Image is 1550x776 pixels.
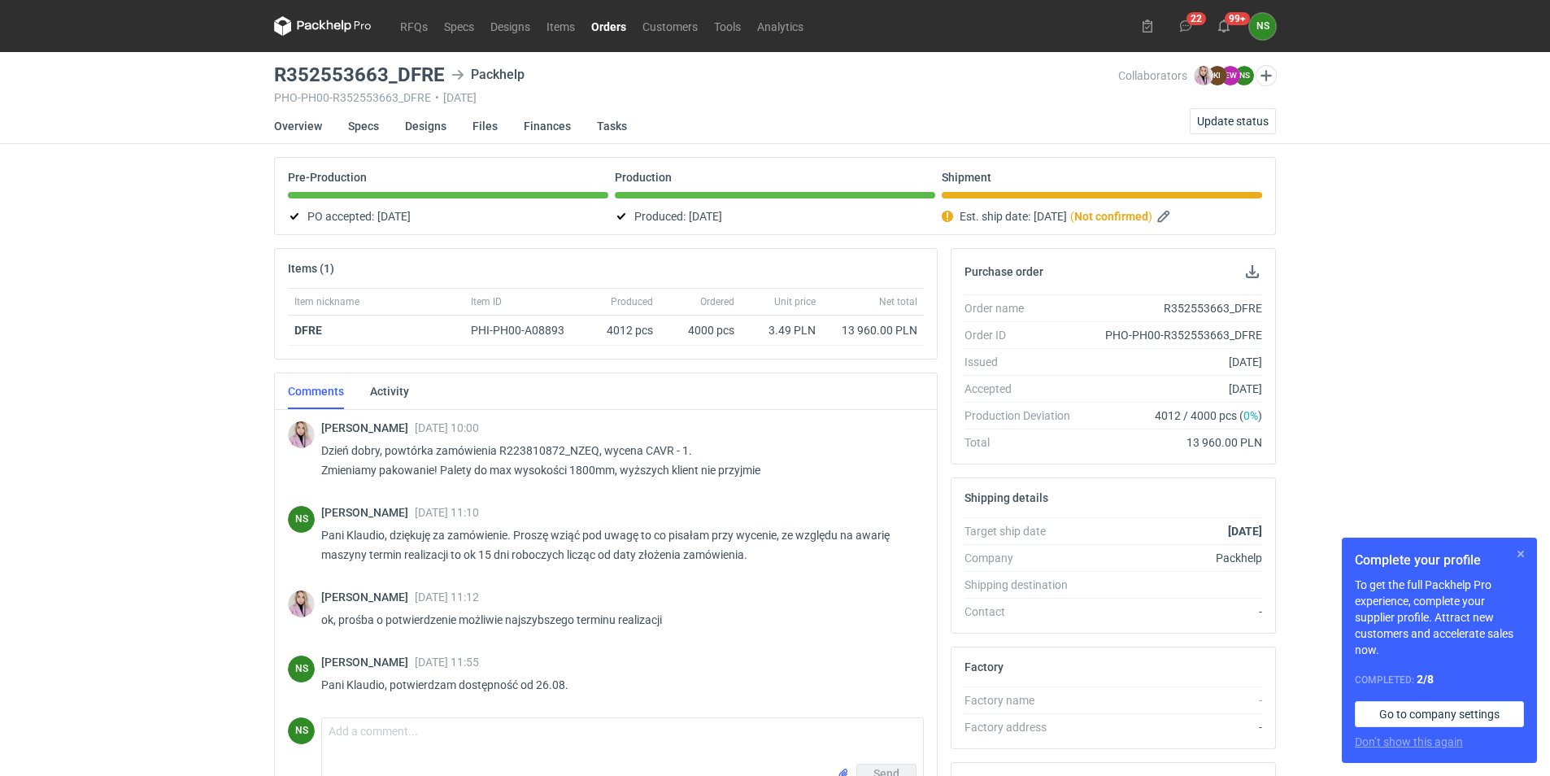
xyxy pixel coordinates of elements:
button: NS [1249,13,1276,40]
div: Issued [964,354,1083,370]
div: Natalia Stępak [288,717,315,744]
svg: Packhelp Pro [274,16,372,36]
h2: Purchase order [964,265,1043,278]
img: Klaudia Wiśniewska [1194,66,1213,85]
span: Net total [879,295,917,308]
div: R352553663_DFRE [1083,300,1262,316]
h3: R352553663_DFRE [274,65,445,85]
span: [DATE] 11:12 [415,591,479,604]
div: Produced: [615,207,935,226]
span: [DATE] 11:55 [415,656,479,669]
span: [DATE] [377,207,411,226]
a: RFQs [392,16,436,36]
a: Designs [482,16,538,36]
p: Pre-Production [288,171,367,184]
span: [PERSON_NAME] [321,591,415,604]
div: Company [964,550,1083,566]
figcaption: NS [288,717,315,744]
div: Production Deviation [964,408,1083,424]
button: Edit estimated shipping date [1156,207,1175,226]
button: Download PO [1243,262,1262,281]
a: Tasks [597,108,627,144]
div: Order ID [964,327,1083,343]
a: Overview [274,108,322,144]
span: [PERSON_NAME] [321,506,415,519]
p: Dzień dobry, powtórka zamówienia R223810872_NZEQ, wycena CAVR - 1. Zmieniamy pakowanie! Palety do... [321,441,911,480]
a: Comments [288,373,344,409]
strong: 2 / 8 [1417,673,1434,686]
div: [DATE] [1083,354,1262,370]
p: Shipment [942,171,991,184]
div: PHO-PH00-R352553663_DFRE [1083,327,1262,343]
p: Production [615,171,672,184]
span: Update status [1197,116,1269,127]
strong: Not confirmed [1074,210,1148,223]
h1: Complete your profile [1355,551,1524,570]
div: - [1083,692,1262,708]
em: ( [1070,210,1074,223]
div: Contact [964,604,1083,620]
p: Pani Klaudio, potwierdzam dostępność od 26.08. [321,675,911,695]
button: 22 [1173,13,1199,39]
figcaption: NS [288,656,315,682]
button: Update status [1190,108,1276,134]
span: [DATE] [1034,207,1067,226]
span: [DATE] [689,207,722,226]
img: Klaudia Wiśniewska [288,591,315,617]
figcaption: NS [288,506,315,533]
div: Total [964,434,1083,451]
figcaption: EW [1221,66,1240,85]
div: Order name [964,300,1083,316]
a: Specs [348,108,379,144]
button: Skip for now [1511,544,1530,564]
div: 13 960.00 PLN [1083,434,1262,451]
a: Go to company settings [1355,701,1524,727]
div: 4000 pcs [660,316,741,346]
strong: [DATE] [1228,525,1262,538]
div: Shipping destination [964,577,1083,593]
div: 13 960.00 PLN [829,322,917,338]
div: PHO-PH00-R352553663_DFRE [DATE] [274,91,1118,104]
a: Analytics [749,16,812,36]
span: [PERSON_NAME] [321,421,415,434]
a: Files [472,108,498,144]
span: Produced [611,295,653,308]
a: Finances [524,108,571,144]
button: Edit collaborators [1256,65,1277,86]
span: 0% [1243,409,1258,422]
button: Don’t show this again [1355,734,1463,750]
span: Unit price [774,295,816,308]
figcaption: NS [1234,66,1254,85]
a: DFRE [294,324,322,337]
h2: Items (1) [288,262,334,275]
div: 4012 pcs [586,316,660,346]
div: Est. ship date: [942,207,1262,226]
h2: Factory [964,660,1004,674]
div: Completed: [1355,671,1524,688]
div: - [1083,604,1262,620]
span: Collaborators [1118,69,1187,82]
a: Customers [634,16,706,36]
figcaption: KI [1208,66,1227,85]
span: Ordered [700,295,734,308]
div: Factory name [964,692,1083,708]
a: Orders [583,16,634,36]
a: Items [538,16,583,36]
div: Target ship date [964,523,1083,539]
span: [DATE] 10:00 [415,421,479,434]
p: ok, prośba o potwierdzenie możliwie najszybszego terminu realizacji [321,610,911,630]
p: Pani Klaudio, dziękuję za zamówienie. Proszę wziąć pod uwagę to co pisałam przy wycenie, ze wzglę... [321,525,911,565]
span: • [435,91,439,104]
p: To get the full Packhelp Pro experience, complete your supplier profile. Attract new customers an... [1355,577,1524,658]
h2: Shipping details [964,491,1048,504]
img: Klaudia Wiśniewska [288,421,315,448]
button: 99+ [1211,13,1237,39]
div: Natalia Stępak [288,656,315,682]
span: 4012 / 4000 pcs ( ) [1155,408,1262,424]
a: Designs [405,108,446,144]
a: Activity [370,373,409,409]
